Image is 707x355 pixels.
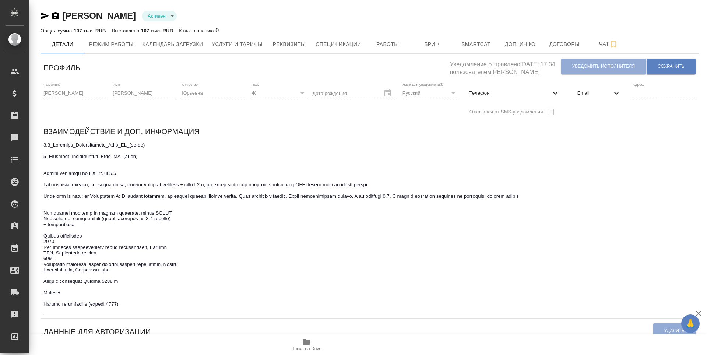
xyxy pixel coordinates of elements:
button: Папка на Drive [275,334,337,355]
span: Smartcat [458,40,494,49]
span: Сохранить [658,63,685,70]
div: Активен [142,11,177,21]
span: 🙏 [684,316,697,331]
span: Календарь загрузки [143,40,203,49]
h5: Уведомление отправлено [DATE] 17:34 пользователем [PERSON_NAME] [450,57,561,76]
span: Детали [45,40,80,49]
span: Доп. инфо [503,40,538,49]
span: Отказался от SMS-уведомлений [469,108,543,116]
div: Русский [402,88,458,98]
h6: Данные для авторизации [43,326,151,338]
span: Работы [370,40,405,49]
button: Скопировать ссылку для ЯМессенджера [41,11,49,20]
div: Ж [252,88,307,98]
span: Договоры [547,40,582,49]
div: Телефон [464,85,566,101]
p: Выставлено [112,28,141,34]
svg: Подписаться [609,40,618,49]
p: 107 тыс. RUB [141,28,173,34]
span: Спецификации [316,40,361,49]
button: Активен [145,13,168,19]
span: Чат [591,39,626,49]
a: [PERSON_NAME] [63,11,136,21]
div: 0 [179,26,219,35]
label: Пол: [252,82,259,86]
label: Адрес: [633,82,644,86]
span: Бриф [414,40,450,49]
h6: Профиль [43,62,80,74]
div: Email [571,85,627,101]
span: Папка на Drive [291,346,321,351]
button: Скопировать ссылку [51,11,60,20]
span: Реквизиты [271,40,307,49]
span: Телефон [469,89,551,97]
label: Имя: [113,82,121,86]
textarea: 3.3_Loremips_Dolorsitametc_Adip_EL_(se-do) 5_Eiusmodt_Incididuntutl_Etdo_MA_(al-en) Admini veniam... [43,142,696,313]
p: К выставлению [179,28,215,34]
label: Фамилия: [43,82,60,86]
p: Общая сумма [41,28,74,34]
label: Отчество: [182,82,199,86]
p: 107 тыс. RUB [74,28,106,34]
h6: Взаимодействие и доп. информация [43,126,200,137]
label: Язык для уведомлений: [402,82,443,86]
span: Email [577,89,612,97]
button: 🙏 [681,314,700,333]
button: Сохранить [647,59,696,74]
span: Режим работы [89,40,134,49]
span: Услуги и тарифы [212,40,263,49]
